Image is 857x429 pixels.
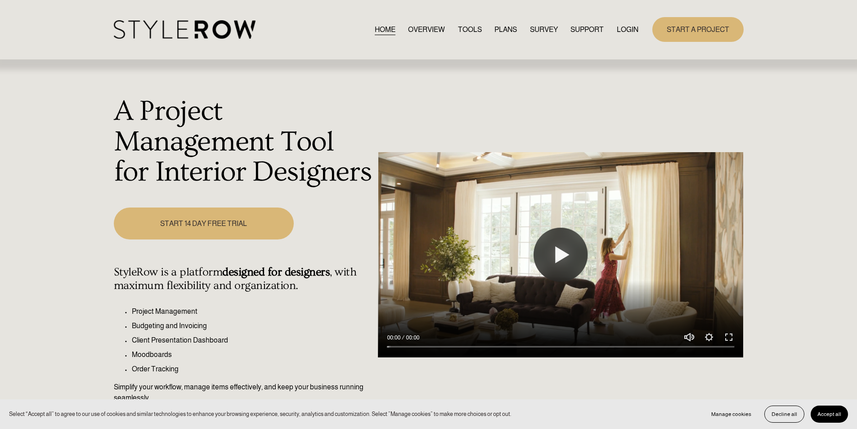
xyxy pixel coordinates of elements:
p: Order Tracking [132,364,373,375]
button: Decline all [764,406,804,423]
a: OVERVIEW [408,23,445,36]
a: folder dropdown [570,23,604,36]
div: Duration [403,333,422,342]
span: Manage cookies [711,411,751,417]
a: LOGIN [617,23,638,36]
p: Project Management [132,306,373,317]
p: Select “Accept all” to agree to our use of cookies and similar technologies to enhance your brows... [9,410,512,418]
div: Current time [387,333,403,342]
h1: A Project Management Tool for Interior Designers [114,96,373,188]
a: HOME [375,23,395,36]
button: Accept all [811,406,848,423]
h4: StyleRow is a platform , with maximum flexibility and organization. [114,266,373,293]
button: Manage cookies [704,406,758,423]
p: Budgeting and Invoicing [132,321,373,331]
p: Client Presentation Dashboard [132,335,373,346]
a: SURVEY [530,23,558,36]
span: SUPPORT [570,24,604,35]
p: Simplify your workflow, manage items effectively, and keep your business running seamlessly. [114,382,373,403]
a: TOOLS [458,23,482,36]
a: START A PROJECT [652,17,744,42]
span: Accept all [817,411,841,417]
a: PLANS [494,23,517,36]
p: Moodboards [132,349,373,360]
button: Play [534,228,588,282]
span: Decline all [772,411,797,417]
strong: designed for designers [222,266,330,279]
a: START 14 DAY FREE TRIAL [114,208,294,239]
input: Seek [387,344,734,350]
img: StyleRow [114,20,256,39]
